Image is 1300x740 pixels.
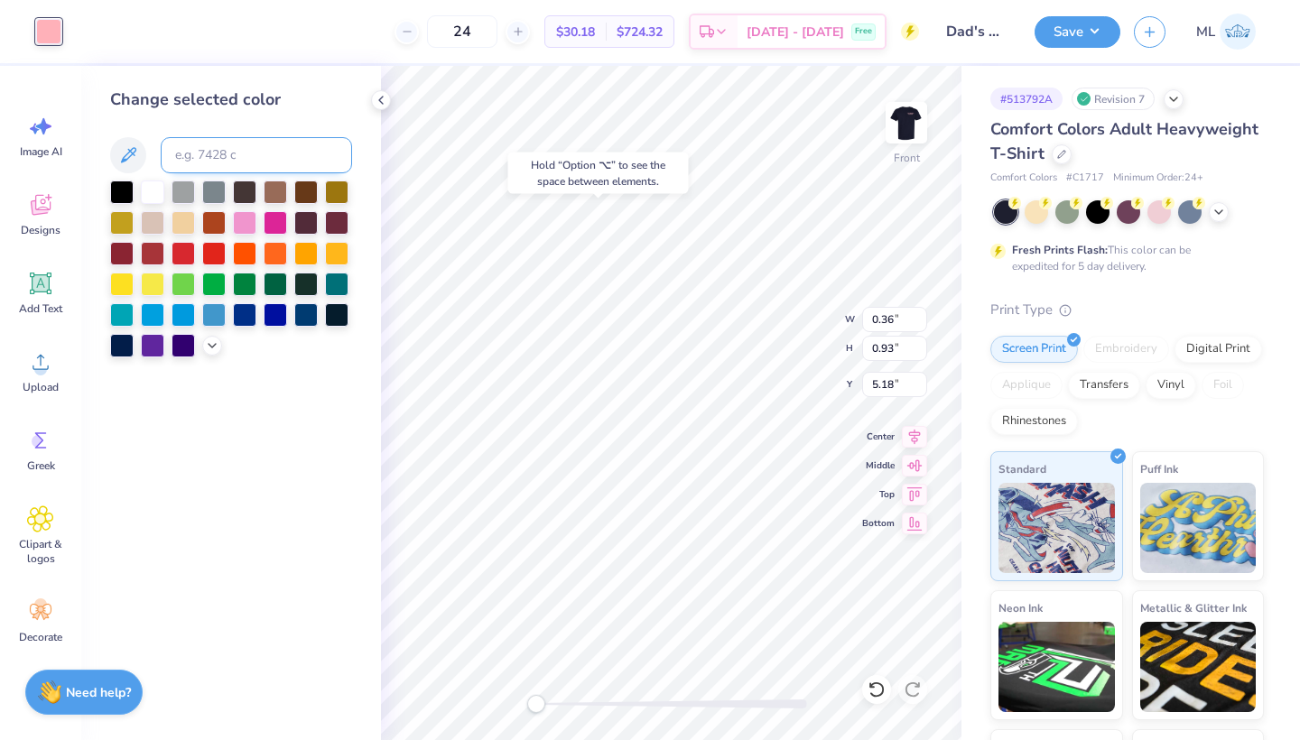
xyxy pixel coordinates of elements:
span: Upload [23,380,59,394]
span: Bottom [862,516,895,531]
span: Top [862,487,895,502]
span: Clipart & logos [11,537,70,566]
strong: Fresh Prints Flash: [1012,243,1108,257]
img: Front [888,105,924,141]
div: Foil [1202,372,1244,399]
div: Change selected color [110,88,352,112]
div: Front [894,150,920,166]
span: Comfort Colors [990,171,1057,186]
span: Image AI [20,144,62,159]
div: Print Type [990,300,1264,320]
div: # 513792A [990,88,1063,110]
div: Screen Print [990,336,1078,363]
strong: Need help? [66,684,131,701]
span: Neon Ink [998,598,1043,617]
div: Revision 7 [1072,88,1155,110]
div: Embroidery [1083,336,1169,363]
span: Middle [862,458,895,473]
button: Save [1035,16,1120,48]
img: Puff Ink [1140,483,1257,573]
div: Vinyl [1146,372,1196,399]
span: Decorate [19,630,62,644]
div: Digital Print [1175,336,1262,363]
span: [DATE] - [DATE] [747,23,844,42]
span: Metallic & Glitter Ink [1140,598,1247,617]
span: ML [1196,22,1215,42]
img: Neon Ink [998,622,1115,712]
div: This color can be expedited for 5 day delivery. [1012,242,1234,274]
img: Mallie Lahman [1220,14,1256,50]
span: Greek [27,458,55,473]
div: Rhinestones [990,408,1078,435]
div: Applique [990,372,1063,399]
span: Free [855,25,872,38]
span: # C1717 [1066,171,1104,186]
img: Metallic & Glitter Ink [1140,622,1257,712]
img: Standard [998,483,1115,573]
span: $30.18 [556,23,595,42]
span: Designs [21,223,60,237]
input: Untitled Design [933,14,1021,50]
div: Hold “Option ⌥” to see the space between elements. [508,153,689,194]
span: Center [862,430,895,444]
span: Comfort Colors Adult Heavyweight T-Shirt [990,118,1258,164]
span: Standard [998,459,1046,478]
div: Accessibility label [527,695,545,713]
span: $724.32 [617,23,663,42]
span: Add Text [19,301,62,316]
input: e.g. 7428 c [161,137,352,173]
div: Transfers [1068,372,1140,399]
span: Minimum Order: 24 + [1113,171,1203,186]
a: ML [1188,14,1264,50]
span: Puff Ink [1140,459,1178,478]
input: – – [427,15,497,48]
